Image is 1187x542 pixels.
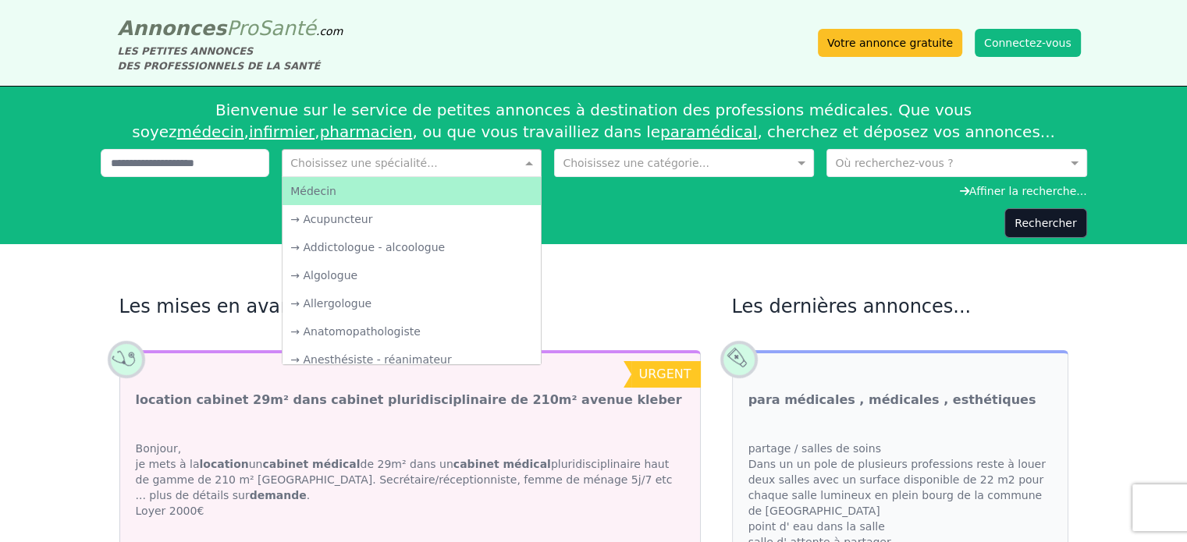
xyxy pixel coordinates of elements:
[638,367,691,381] span: urgent
[283,233,541,261] div: → Addictologue - alcoologue
[118,16,227,40] span: Annonces
[282,176,542,365] ng-dropdown-panel: Options list
[118,44,343,73] div: LES PETITES ANNONCES DES PROFESSIONNELS DE LA SANTÉ
[660,122,757,141] a: paramédical
[316,25,343,37] span: .com
[119,294,701,319] h2: Les mises en avant...
[453,458,551,470] strong: cabinet médical
[258,16,316,40] span: Santé
[283,317,541,345] div: → Anatomopathologiste
[120,425,700,534] div: Bonjour, je mets à la un de 29m² dans un pluridisciplinaire haut de gamme de 210 m² [GEOGRAPHIC_D...
[118,16,343,40] a: AnnoncesProSanté.com
[975,29,1081,57] button: Connectez-vous
[1004,208,1086,238] button: Rechercher
[250,489,307,501] strong: demande
[283,261,541,289] div: → Algologue
[283,205,541,233] div: → Acupuncteur
[249,122,315,141] a: infirmier
[732,294,1068,319] h2: Les dernières annonces...
[320,122,413,141] a: pharmacien
[101,93,1087,149] div: Bienvenue sur le service de petites annonces à destination des professions médicales. Que vous so...
[748,391,1036,409] a: para médicales , médicales , esthétiques
[262,458,360,470] strong: cabinet médical
[283,345,541,374] div: → Anesthésiste - réanimateur
[283,289,541,317] div: → Allergologue
[818,29,962,57] a: Votre annonce gratuite
[136,391,682,409] a: location cabinet 29m² dans cabinet pluridisciplinaire de 210m² avenue kleber
[226,16,258,40] span: Pro
[199,458,248,470] strong: location
[177,122,244,141] a: médecin
[283,177,541,205] div: Médecin
[101,183,1087,199] div: Affiner la recherche...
